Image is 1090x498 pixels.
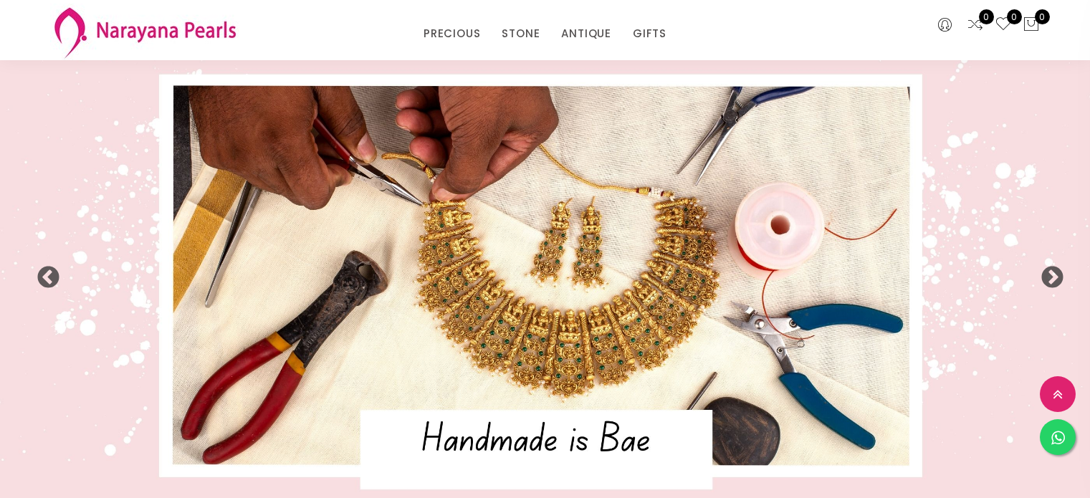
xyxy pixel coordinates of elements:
[967,16,984,34] a: 0
[633,23,666,44] a: GIFTS
[561,23,611,44] a: ANTIQUE
[1023,16,1040,34] button: 0
[502,23,540,44] a: STONE
[1035,9,1050,24] span: 0
[1007,9,1022,24] span: 0
[36,266,50,280] button: Previous
[979,9,994,24] span: 0
[1040,266,1054,280] button: Next
[995,16,1012,34] a: 0
[424,23,480,44] a: PRECIOUS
